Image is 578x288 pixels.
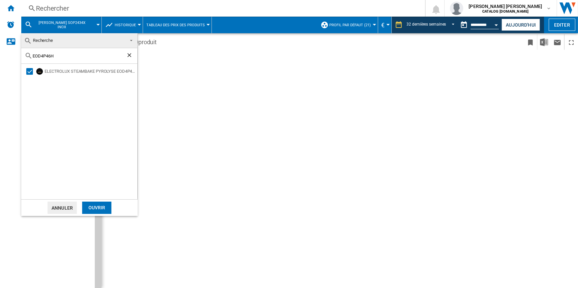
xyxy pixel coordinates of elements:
[33,53,126,58] input: Rechercher dans les références
[36,68,43,75] img: PSEEOV230PA0001C.jpg
[126,52,134,60] ng-md-icon: Effacer la recherche
[48,202,77,214] button: Annuler
[33,38,53,43] span: Recherche
[82,202,111,214] div: Ouvrir
[26,68,36,75] md-checkbox: Select
[45,68,136,75] div: ELECTROLUX STEAMBAKE PYROLYSE EOD4P46H NOIR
